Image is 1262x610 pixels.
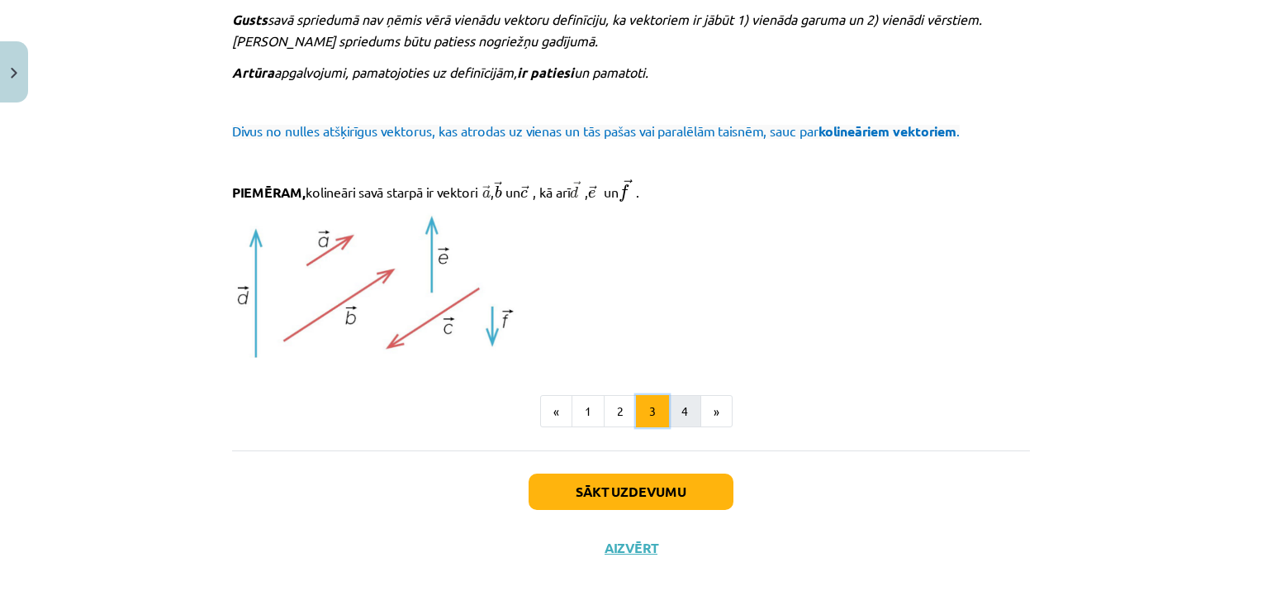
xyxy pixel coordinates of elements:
span: un [505,183,520,200]
span: → [494,181,502,193]
span: , [491,183,494,200]
span: c [520,190,528,198]
span: apgalvojumi, pamatojoties uz definīcijām, un pamatoti. [274,64,648,80]
nav: Page navigation example [232,395,1030,428]
span: Divus no nulles atšķirīgus vektorus, kas atrodas uz vienas un tās pašas vai paralēlām taisnēm, sa... [232,122,818,139]
span: savā spriedumā nav ņēmis vērā vienādu vektoru definīciju, ka vektoriem ir jābūt 1) vienāda garuma... [232,11,982,49]
span: . [956,122,960,139]
span: → [589,185,597,198]
button: Sākt uzdevumu [529,474,733,510]
button: « [540,395,572,428]
span: a [482,190,491,198]
span: , [585,183,588,200]
img: icon-close-lesson-0947bae3869378f0d4975bcd49f059093ad1ed9edebbc8119c70593378902aed.svg [11,68,17,79]
span: un . [604,183,639,200]
button: 3 [636,395,669,428]
span: → [521,185,529,198]
button: Aizvērt [600,540,662,556]
span: e [588,190,595,198]
span: b [495,186,502,198]
span: Gusts [232,11,268,28]
span: → [573,181,581,193]
span: → [624,179,633,193]
button: 1 [572,395,605,428]
span: PIEMĒRAM, [232,183,306,201]
button: 4 [668,395,701,428]
span: , kā arī [533,183,570,200]
b: ir patiesi [517,64,574,81]
span: Artūra [232,64,274,81]
button: » [700,395,733,428]
span: d [570,186,578,198]
span: f [619,184,629,203]
span: kolineāri savā starpā ir vektori [306,183,477,200]
span: → [482,185,491,197]
span: kolineāriem vektoriem [818,122,956,140]
button: 2 [604,395,637,428]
